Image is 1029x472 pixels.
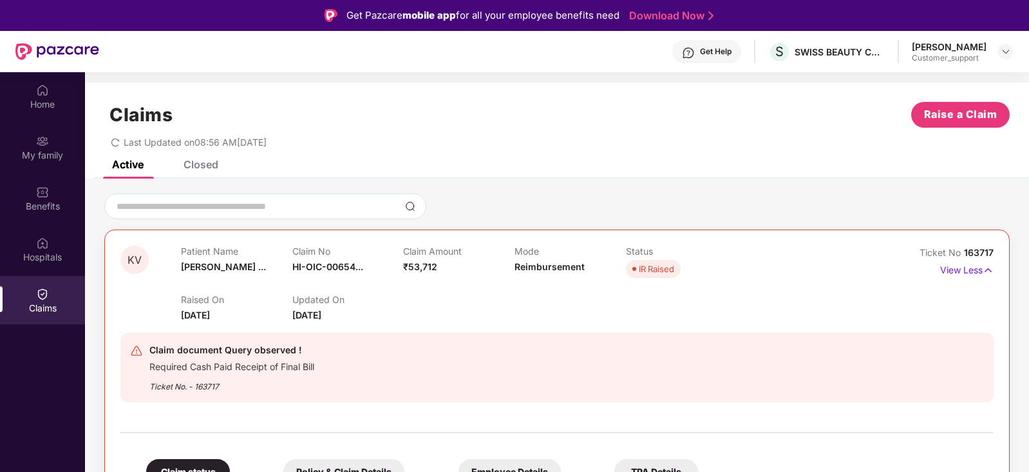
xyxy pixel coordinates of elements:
strong: mobile app [402,9,456,21]
span: [PERSON_NAME] ... [181,261,266,272]
button: Raise a Claim [911,102,1010,128]
span: KV [127,255,142,266]
span: Raise a Claim [924,106,997,123]
p: Patient Name [181,246,292,257]
img: svg+xml;base64,PHN2ZyB4bWxucz0iaHR0cDovL3d3dy53My5vcmcvMjAwMC9zdmciIHdpZHRoPSIxNyIgaGVpZ2h0PSIxNy... [983,263,994,277]
img: svg+xml;base64,PHN2ZyBpZD0iSG9tZSIgeG1sbnM9Imh0dHA6Ly93d3cudzMub3JnLzIwMDAvc3ZnIiB3aWR0aD0iMjAiIG... [36,84,49,97]
img: New Pazcare Logo [15,43,99,60]
span: Reimbursement [514,261,585,272]
div: Get Help [700,46,732,57]
span: ₹53,712 [403,261,437,272]
p: Updated On [292,294,404,305]
p: Raised On [181,294,292,305]
img: svg+xml;base64,PHN2ZyB4bWxucz0iaHR0cDovL3d3dy53My5vcmcvMjAwMC9zdmciIHdpZHRoPSIyNCIgaGVpZ2h0PSIyNC... [130,344,143,357]
div: Required Cash Paid Receipt of Final Bill [149,358,314,373]
img: svg+xml;base64,PHN2ZyBpZD0iU2VhcmNoLTMyeDMyIiB4bWxucz0iaHR0cDovL3d3dy53My5vcmcvMjAwMC9zdmciIHdpZH... [405,201,415,211]
img: Stroke [708,9,713,23]
div: [PERSON_NAME] [912,41,987,53]
p: Claim Amount [403,246,514,257]
a: Download Now [629,9,710,23]
img: svg+xml;base64,PHN2ZyB3aWR0aD0iMjAiIGhlaWdodD0iMjAiIHZpZXdCb3g9IjAgMCAyMCAyMCIgZmlsbD0ibm9uZSIgeG... [36,135,49,148]
span: Last Updated on 08:56 AM[DATE] [124,137,267,148]
span: HI-OIC-00654... [292,261,363,272]
img: svg+xml;base64,PHN2ZyBpZD0iQmVuZWZpdHMiIHhtbG5zPSJodHRwOi8vd3d3LnczLm9yZy8yMDAwL3N2ZyIgd2lkdGg9Ij... [36,186,49,199]
p: Mode [514,246,626,257]
div: Closed [184,158,218,171]
span: 163717 [964,247,994,258]
span: S [775,44,784,59]
img: svg+xml;base64,PHN2ZyBpZD0iQ2xhaW0iIHhtbG5zPSJodHRwOi8vd3d3LnczLm9yZy8yMDAwL3N2ZyIgd2lkdGg9IjIwIi... [36,288,49,300]
div: IR Raised [639,262,674,275]
div: Customer_support [912,53,987,63]
img: svg+xml;base64,PHN2ZyBpZD0iSGVscC0zMngzMiIgeG1sbnM9Imh0dHA6Ly93d3cudzMub3JnLzIwMDAvc3ZnIiB3aWR0aD... [682,46,695,59]
div: Get Pazcare for all your employee benefits need [346,8,619,23]
span: [DATE] [292,310,321,320]
h1: Claims [109,104,173,126]
div: SWISS BEAUTY COSMETICS PRIVATE LIMITED [795,46,885,58]
span: [DATE] [181,310,210,320]
span: Ticket No [920,247,964,258]
p: View Less [940,260,994,277]
div: Ticket No. - 163717 [149,373,314,393]
p: Claim No [292,246,404,257]
p: Status [626,246,737,257]
img: svg+xml;base64,PHN2ZyBpZD0iRHJvcGRvd24tMzJ4MzIiIHhtbG5zPSJodHRwOi8vd3d3LnczLm9yZy8yMDAwL3N2ZyIgd2... [1001,46,1011,57]
div: Claim document Query observed ! [149,342,314,358]
span: redo [111,137,120,148]
img: svg+xml;base64,PHN2ZyBpZD0iSG9zcGl0YWxzIiB4bWxucz0iaHR0cDovL3d3dy53My5vcmcvMjAwMC9zdmciIHdpZHRoPS... [36,237,49,250]
img: Logo [325,9,337,22]
div: Active [112,158,144,171]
